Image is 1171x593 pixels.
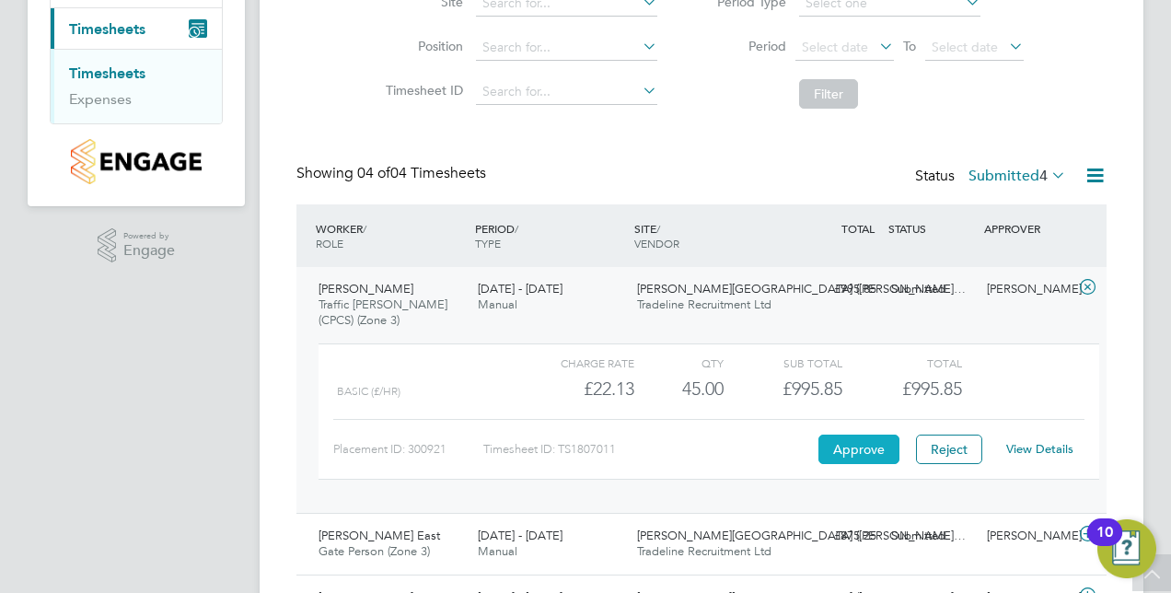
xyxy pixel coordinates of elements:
div: Status [915,164,1070,190]
span: [PERSON_NAME] East [319,528,440,543]
span: / [363,221,366,236]
span: To [898,34,922,58]
span: [DATE] - [DATE] [478,528,562,543]
span: Gate Person (Zone 3) [319,543,430,559]
label: Period [703,38,786,54]
span: / [656,221,660,236]
div: Sub Total [724,352,842,374]
label: Position [380,38,463,54]
div: STATUS [884,212,980,245]
button: Timesheets [51,8,222,49]
span: [PERSON_NAME][GEOGRAPHIC_DATA] ([PERSON_NAME]… [637,528,966,543]
span: Select date [932,39,998,55]
div: APPROVER [980,212,1075,245]
a: Expenses [69,90,132,108]
span: £995.85 [902,378,962,400]
button: Approve [818,435,899,464]
span: ROLE [316,236,343,250]
span: 4 [1039,167,1048,185]
input: Search for... [476,79,657,105]
img: countryside-properties-logo-retina.png [71,139,201,184]
span: Manual [478,543,517,559]
div: £995.85 [724,374,842,404]
div: Charge rate [516,352,634,374]
div: SITE [630,212,789,260]
div: 45.00 [634,374,724,404]
span: Manual [478,296,517,312]
span: Tradeline Recruitment Ltd [637,296,771,312]
button: Reject [916,435,982,464]
div: Showing [296,164,490,183]
div: [PERSON_NAME] [980,274,1075,305]
span: Tradeline Recruitment Ltd [637,543,771,559]
a: View Details [1006,441,1073,457]
span: [DATE] - [DATE] [478,281,562,296]
span: / [515,221,518,236]
span: VENDOR [634,236,679,250]
a: Go to home page [50,139,223,184]
div: Placement ID: 300921 [333,435,483,464]
button: Open Resource Center, 10 new notifications [1097,519,1156,578]
div: Timesheets [51,49,222,123]
span: 04 Timesheets [357,164,486,182]
label: Submitted [968,167,1066,185]
a: Powered byEngage [98,228,176,263]
div: £875.25 [788,521,884,552]
div: 10 [1096,532,1113,556]
div: QTY [634,352,724,374]
div: WORKER [311,212,470,260]
a: Timesheets [69,64,145,82]
span: [PERSON_NAME][GEOGRAPHIC_DATA] ([PERSON_NAME]… [637,281,966,296]
div: Timesheet ID: TS1807011 [483,435,814,464]
span: Timesheets [69,20,145,38]
span: Traffic [PERSON_NAME] (CPCS) (Zone 3) [319,296,447,328]
div: £995.85 [788,274,884,305]
span: Basic (£/HR) [337,385,400,398]
button: Filter [799,79,858,109]
div: Submitted [884,274,980,305]
div: £22.13 [516,374,634,404]
div: PERIOD [470,212,630,260]
span: Engage [123,243,175,259]
span: Select date [802,39,868,55]
span: Powered by [123,228,175,244]
span: [PERSON_NAME] [319,281,413,296]
span: TOTAL [841,221,875,236]
div: Submitted [884,521,980,552]
div: [PERSON_NAME] [980,521,1075,552]
input: Search for... [476,35,657,61]
label: Timesheet ID [380,82,463,99]
div: Total [842,352,961,374]
span: TYPE [475,236,501,250]
span: 04 of [357,164,390,182]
